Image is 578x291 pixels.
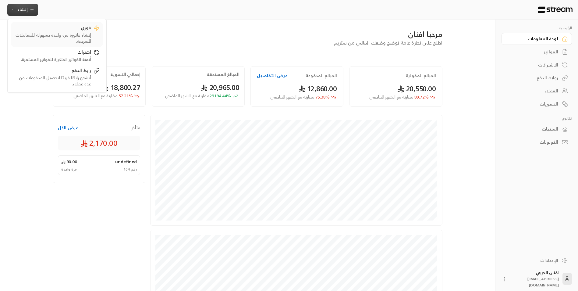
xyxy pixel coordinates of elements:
a: اشتراكأتمتة الفواتير المتكررة للفواتير المستمرة. [11,47,103,65]
img: Logo [537,6,573,13]
span: إنشاء [18,5,28,13]
a: فوريإنشاء فاتورة مرة واحدة بسهولة للمعاملات السريعة. [11,22,103,47]
span: 23194.44 % [165,93,231,99]
div: رابط الدفع [14,67,91,75]
div: الإعدادات [509,257,558,264]
a: المنتجات [502,123,572,135]
a: رابط الدفعأنشئ رابطًا فريدًا لتحصيل المدفوعات من عدة عملاء. [11,65,103,89]
h2: إجمالي التسوية [110,71,140,77]
span: [EMAIL_ADDRESS][DOMAIN_NAME] [527,276,559,288]
a: الاشتراكات [502,59,572,71]
div: أتمتة الفواتير المتكررة للفواتير المستمرة. [14,56,91,63]
span: 2,170.00 [80,138,118,148]
p: كتالوج [502,116,572,121]
span: اطلع على نظرة عامة توضح وضعك المالي من ستريم [334,38,442,47]
span: 80.72 % [369,94,429,100]
span: 20,965.00 [201,81,239,94]
div: الفواتير [509,49,558,55]
span: مقارنة مع الشهر الماضي [73,92,118,99]
button: عرض التفاصيل [257,73,288,79]
h2: المبالغ المدفوعة [306,73,337,79]
a: التسويات [502,98,572,110]
div: أنشئ رابطًا فريدًا لتحصيل المدفوعات من عدة عملاء. [14,75,91,87]
a: الإعدادات [502,254,572,266]
a: روابط الدفع [502,72,572,84]
div: روابط الدفع [509,75,558,81]
a: الكوبونات [502,136,572,148]
span: مقارنة مع الشهر الماضي [270,93,314,101]
span: 57.21 % [73,93,133,99]
div: إنشاء فاتورة مرة واحدة بسهولة للمعاملات السريعة. [14,32,91,44]
div: الاشتراكات [509,62,558,68]
div: المنتجات [509,126,558,132]
h2: المبالغ المستحقة [207,71,239,77]
div: الكوبونات [509,139,558,145]
span: 20,550.00 [397,82,436,95]
span: 18,800.27 [102,81,140,94]
button: عرض الكل [58,125,78,131]
span: مقارنة مع الشهر الماضي [369,93,413,101]
span: مقارنة مع الشهر الماضي [165,92,209,99]
h2: المبالغ المفوترة [406,73,436,79]
a: العملاء [502,85,572,97]
div: لوحة المعلومات [509,36,558,42]
a: لوحة المعلومات [502,33,572,45]
a: الفواتير [502,46,572,58]
span: 12,860.00 [299,82,337,95]
div: فوري [14,25,91,32]
button: إنشاء [7,4,38,16]
span: رقم 104 [123,167,137,172]
div: التسويات [509,101,558,107]
span: undefined [115,159,137,165]
span: متأخر [131,125,140,131]
span: 75.38 % [270,94,330,100]
div: اشتراك [14,49,91,56]
span: 90.00 [61,159,77,165]
div: مرحبًا افنان [53,29,442,39]
p: الرئيسية [502,26,572,31]
span: مرة واحدة [61,167,77,172]
div: افنان الحربي [511,270,559,288]
div: العملاء [509,88,558,94]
